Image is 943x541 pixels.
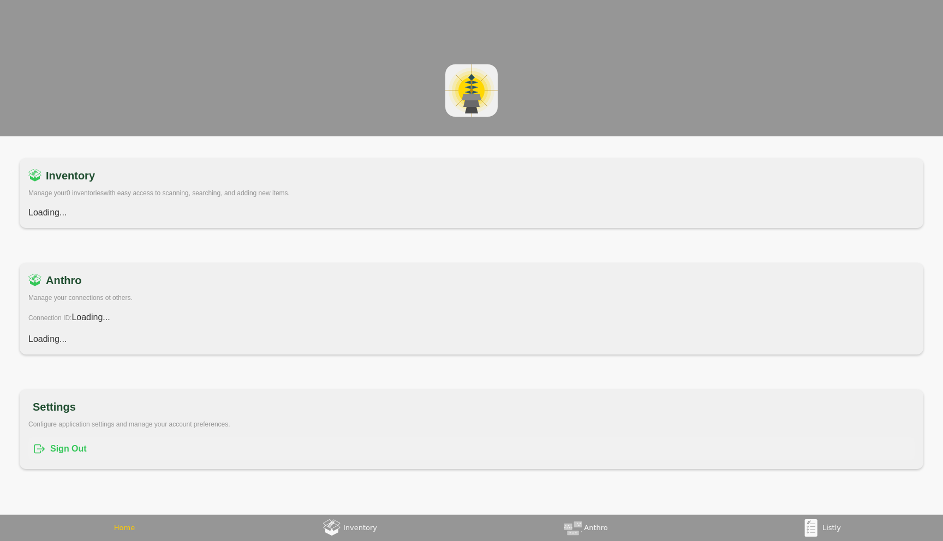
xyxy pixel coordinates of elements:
div: Listly [822,521,841,534]
div: Anthro [46,272,82,289]
span: Loading... [71,312,110,322]
div: Connection ID: [28,311,915,324]
div: Manage your connections ot others. [28,293,915,302]
div: Loading... [28,206,915,219]
div: Sign Out [50,442,87,455]
div: Inventory [343,521,377,534]
div: Configure application settings and manage your account preferences. [28,420,915,429]
div: Home [114,521,135,534]
div: Settings [33,398,76,416]
div: Manage your 0 inventories with easy access to scanning, searching, and adding new items. [28,189,915,197]
img: app-logo.5e19667ef57387a021358fde3bf427e2.svg [439,58,504,123]
div: Loading... [28,333,915,346]
div: Inventory [46,167,95,184]
div:  [33,442,46,456]
img: inventory.c50c0bc86b0caf62a3cc908b18460b50.svg [28,169,41,182]
img: inventory.c50c0bc86b0caf62a3cc908b18460b50.svg [28,274,41,287]
div: Anthro [584,521,607,534]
